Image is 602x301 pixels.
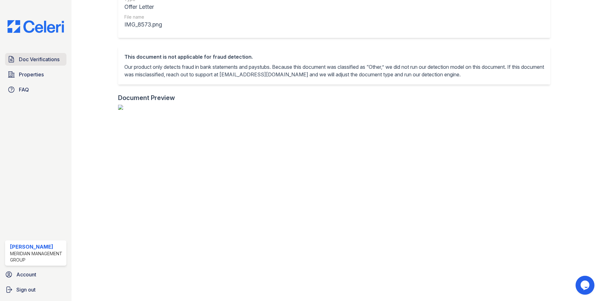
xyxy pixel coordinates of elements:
[19,56,60,63] span: Doc Verifications
[19,86,29,93] span: FAQ
[3,20,69,33] img: CE_Logo_Blue-a8612792a0a2168367f1c8372b55b34899dd931a85d93a1a3d3e32e68fde9ad4.png
[124,63,544,78] p: Our product only detects fraud in bank statements and paystubs. Because this document was classif...
[5,53,66,66] a: Doc Verifications
[124,14,162,20] div: File name
[3,268,69,281] a: Account
[10,243,64,251] div: [PERSON_NAME]
[576,276,596,295] iframe: chat widget
[118,93,175,102] div: Document Preview
[5,83,66,96] a: FAQ
[16,271,36,278] span: Account
[124,20,162,29] div: IMG_8573.png
[5,68,66,81] a: Properties
[3,283,69,296] a: Sign out
[124,3,162,11] div: Offer Letter
[19,71,44,78] span: Properties
[124,53,544,61] div: This document is not applicable for fraud detection.
[10,251,64,263] div: Meridian Management Group
[16,286,36,293] span: Sign out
